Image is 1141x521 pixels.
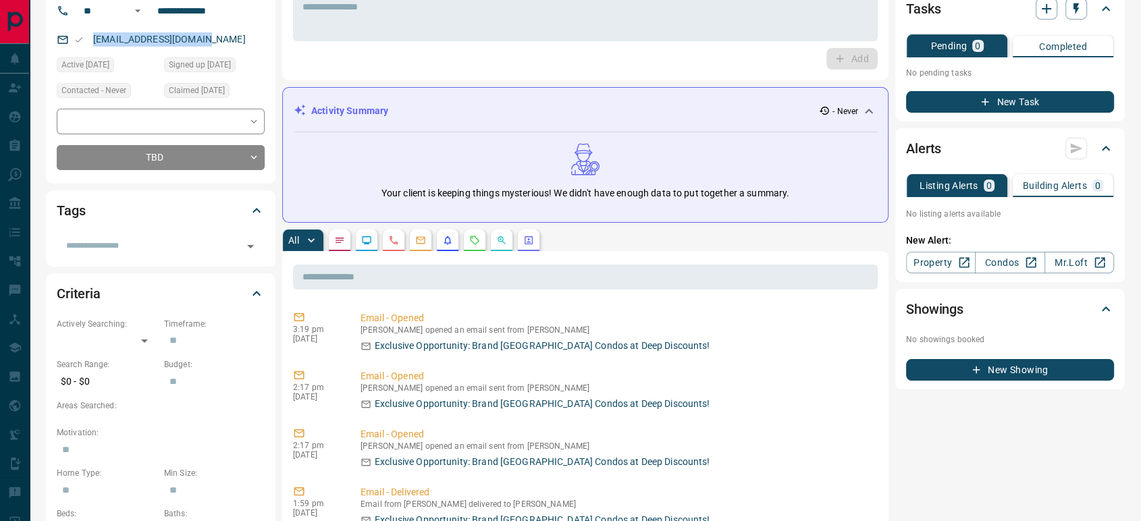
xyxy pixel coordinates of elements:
[293,441,340,450] p: 2:17 pm
[61,58,109,72] span: Active [DATE]
[415,235,426,246] svg: Emails
[920,181,978,190] p: Listing Alerts
[1023,181,1087,190] p: Building Alerts
[361,383,872,393] p: [PERSON_NAME] opened an email sent from [PERSON_NAME]
[523,235,534,246] svg: Agent Actions
[241,237,260,256] button: Open
[293,499,340,508] p: 1:59 pm
[469,235,480,246] svg: Requests
[930,41,967,51] p: Pending
[57,277,265,310] div: Criteria
[1044,252,1114,273] a: Mr.Loft
[164,83,265,102] div: Thu May 02 2024
[57,318,157,330] p: Actively Searching:
[293,508,340,518] p: [DATE]
[906,91,1114,113] button: New Task
[293,383,340,392] p: 2:17 pm
[61,84,126,97] span: Contacted - Never
[1095,181,1100,190] p: 0
[975,41,980,51] p: 0
[496,235,507,246] svg: Opportunities
[169,58,231,72] span: Signed up [DATE]
[906,252,976,273] a: Property
[361,485,872,499] p: Email - Delivered
[164,318,265,330] p: Timeframe:
[293,325,340,334] p: 3:19 pm
[361,441,872,451] p: [PERSON_NAME] opened an email sent from [PERSON_NAME]
[906,333,1114,346] p: No showings booked
[381,186,789,200] p: Your client is keeping things mysterious! We didn't have enough data to put together a summary.
[361,325,872,335] p: [PERSON_NAME] opened an email sent from [PERSON_NAME]
[361,369,872,383] p: Email - Opened
[388,235,399,246] svg: Calls
[293,334,340,344] p: [DATE]
[986,181,992,190] p: 0
[164,467,265,479] p: Min Size:
[361,235,372,246] svg: Lead Browsing Activity
[57,57,157,76] div: Thu May 02 2024
[57,358,157,371] p: Search Range:
[164,57,265,76] div: Thu May 02 2024
[361,499,872,509] p: Email from [PERSON_NAME] delivered to [PERSON_NAME]
[906,234,1114,248] p: New Alert:
[294,99,877,124] div: Activity Summary- Never
[906,208,1114,220] p: No listing alerts available
[906,63,1114,83] p: No pending tasks
[164,358,265,371] p: Budget:
[169,84,225,97] span: Claimed [DATE]
[1039,42,1087,51] p: Completed
[311,104,388,118] p: Activity Summary
[57,283,101,304] h2: Criteria
[906,138,941,159] h2: Alerts
[293,450,340,460] p: [DATE]
[832,105,858,117] p: - Never
[906,293,1114,325] div: Showings
[906,132,1114,165] div: Alerts
[57,145,265,170] div: TBD
[442,235,453,246] svg: Listing Alerts
[334,235,345,246] svg: Notes
[361,427,872,441] p: Email - Opened
[293,392,340,402] p: [DATE]
[57,508,157,520] p: Beds:
[130,3,146,19] button: Open
[906,298,963,320] h2: Showings
[93,34,246,45] a: [EMAIL_ADDRESS][DOMAIN_NAME]
[57,467,157,479] p: Home Type:
[975,252,1044,273] a: Condos
[57,427,265,439] p: Motivation:
[164,508,265,520] p: Baths:
[375,455,710,469] p: Exclusive Opportunity: Brand [GEOGRAPHIC_DATA] Condos at Deep Discounts!
[375,339,710,353] p: Exclusive Opportunity: Brand [GEOGRAPHIC_DATA] Condos at Deep Discounts!
[288,236,299,245] p: All
[375,397,710,411] p: Exclusive Opportunity: Brand [GEOGRAPHIC_DATA] Condos at Deep Discounts!
[57,400,265,412] p: Areas Searched:
[57,194,265,227] div: Tags
[361,311,872,325] p: Email - Opened
[57,371,157,393] p: $0 - $0
[57,200,85,221] h2: Tags
[906,359,1114,381] button: New Showing
[74,35,84,45] svg: Email Valid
